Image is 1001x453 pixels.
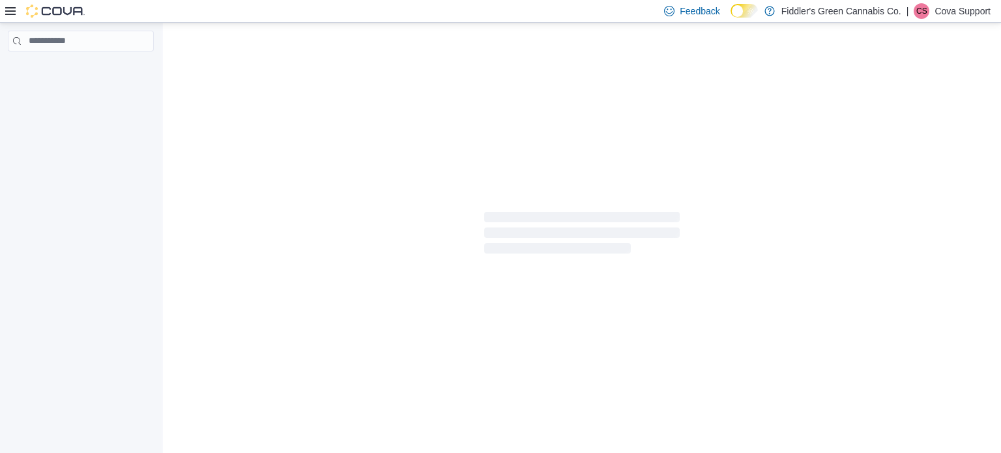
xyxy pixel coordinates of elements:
[781,3,901,19] p: Fiddler's Green Cannabis Co.
[914,3,929,19] div: Cova Support
[680,5,719,18] span: Feedback
[8,54,154,85] nav: Complex example
[26,5,85,18] img: Cova
[731,4,758,18] input: Dark Mode
[484,214,680,256] span: Loading
[935,3,991,19] p: Cova Support
[907,3,909,19] p: |
[916,3,927,19] span: CS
